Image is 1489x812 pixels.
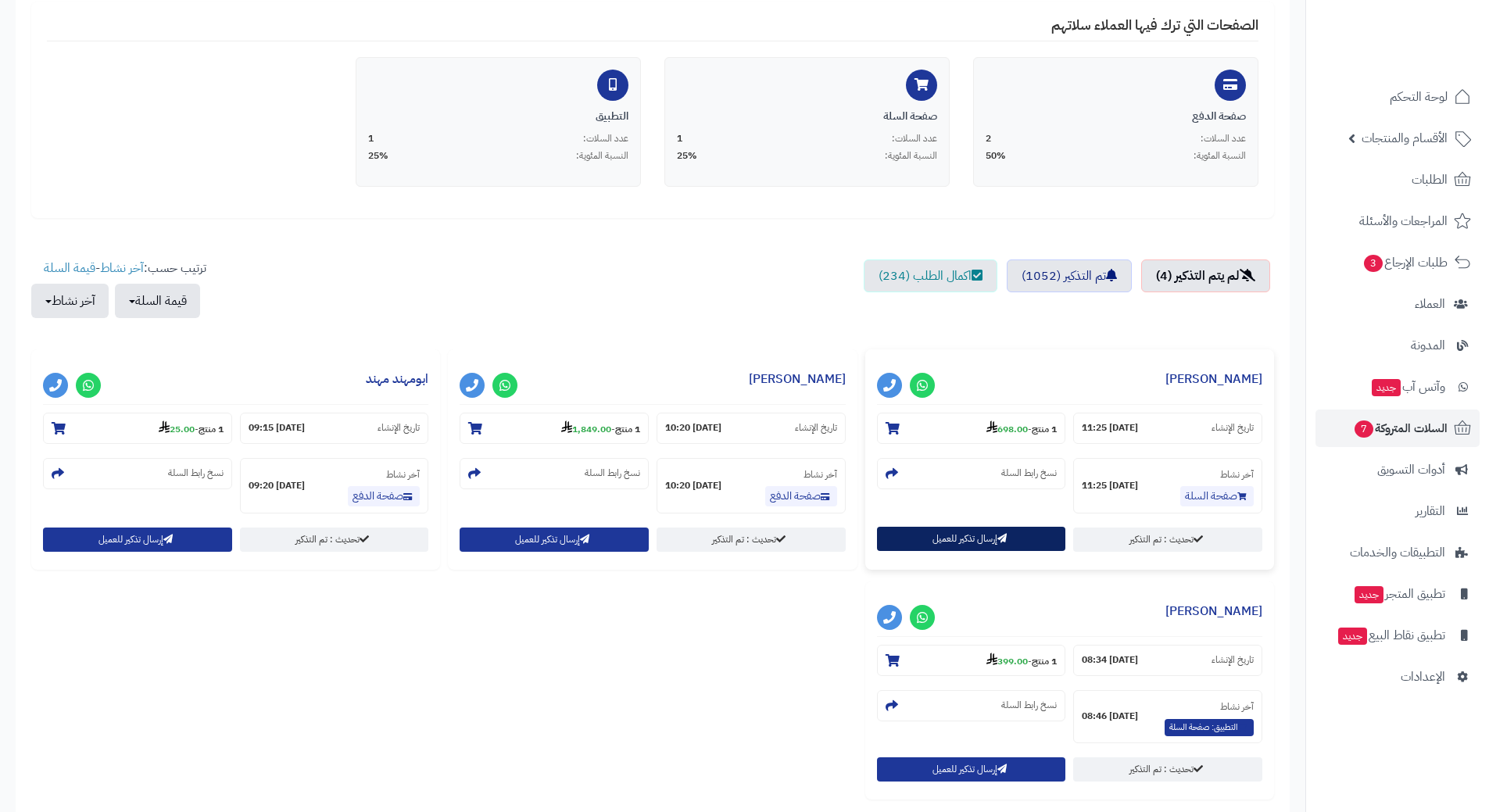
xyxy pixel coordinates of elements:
section: نسخ رابط السلة [877,690,1066,721]
a: تحديث : تم التذكير [657,528,846,552]
strong: [DATE] 08:34 [1082,653,1138,667]
a: المراجعات والأسئلة [1315,202,1480,240]
strong: 698.00 [986,422,1028,436]
div: صفحة السلة [677,109,937,124]
span: التقارير [1416,500,1445,522]
a: العملاء [1315,285,1480,323]
span: العملاء [1415,293,1445,315]
span: 2 [986,132,991,145]
a: [PERSON_NAME] [749,370,846,388]
button: إرسال تذكير للعميل [460,528,649,552]
small: آخر نشاط [804,467,837,481]
small: آخر نشاط [1220,467,1254,481]
small: تاريخ الإنشاء [1212,653,1254,667]
span: النسبة المئوية: [1194,149,1246,163]
a: الطلبات [1315,161,1480,199]
a: السلات المتروكة7 [1315,410,1480,447]
span: المراجعات والأسئلة [1359,210,1448,232]
span: 1 [677,132,682,145]
span: تطبيق المتجر [1353,583,1445,605]
span: الإعدادات [1401,666,1445,688]
strong: [DATE] 08:46 [1082,710,1138,723]
a: التطبيقات والخدمات [1315,534,1480,571]
span: عدد السلات: [583,132,628,145]
section: 1 منتج-1,849.00 [460,413,649,444]
section: نسخ رابط السلة [460,458,649,489]
span: النسبة المئوية: [885,149,937,163]
a: لوحة التحكم [1315,78,1480,116]
strong: 1,849.00 [561,422,611,436]
span: التطبيقات والخدمات [1350,542,1445,563]
span: لوحة التحكم [1390,86,1448,108]
strong: 1 منتج [1032,422,1057,436]
small: - [986,420,1057,436]
strong: [DATE] 10:20 [665,421,721,435]
a: قيمة السلة [44,259,95,277]
span: النسبة المئوية: [576,149,628,163]
span: 50% [986,149,1006,163]
small: نسخ رابط السلة [1001,467,1057,480]
a: تحديث : تم التذكير [1073,757,1262,782]
small: تاريخ الإنشاء [378,421,420,435]
a: تطبيق نقاط البيعجديد [1315,617,1480,654]
section: نسخ رابط السلة [43,458,232,489]
span: 3 [1363,254,1383,273]
section: 1 منتج-399.00 [877,645,1066,676]
strong: 25.00 [159,422,195,436]
a: صفحة الدفع [765,486,837,506]
a: ابومهند مهند [366,370,428,388]
a: تحديث : تم التذكير [240,528,429,552]
strong: [DATE] 09:20 [249,479,305,492]
strong: [DATE] 09:15 [249,421,305,435]
span: الطلبات [1412,169,1448,191]
small: آخر نشاط [386,467,420,481]
strong: 1 منتج [615,422,640,436]
span: 25% [677,149,697,163]
small: نسخ رابط السلة [585,467,640,480]
a: صفحة الدفع [348,486,420,506]
a: تطبيق المتجرجديد [1315,575,1480,613]
button: قيمة السلة [115,284,200,318]
strong: 1 منتج [1032,654,1057,668]
section: 1 منتج-25.00 [43,413,232,444]
ul: ترتيب حسب: - [31,259,206,318]
small: - [561,420,640,436]
h4: الصفحات التي ترك فيها العملاء سلاتهم [47,17,1258,41]
a: [PERSON_NAME] [1165,370,1262,388]
button: آخر نشاط [31,284,109,318]
span: عدد السلات: [892,132,937,145]
span: عدد السلات: [1201,132,1246,145]
a: الإعدادات [1315,658,1480,696]
a: تحديث : تم التذكير [1073,528,1262,552]
strong: 399.00 [986,654,1028,668]
section: نسخ رابط السلة [877,458,1066,489]
span: 25% [368,149,388,163]
span: السلات المتروكة [1353,417,1448,439]
small: - [986,653,1057,668]
span: طلبات الإرجاع [1362,252,1448,274]
span: 7 [1354,420,1374,438]
button: إرسال تذكير للعميل [43,528,232,552]
a: أدوات التسويق [1315,451,1480,488]
span: أدوات التسويق [1377,459,1445,481]
section: 1 منتج-698.00 [877,413,1066,444]
a: صفحة السلة [1180,486,1254,506]
button: إرسال تذكير للعميل [877,757,1066,782]
div: التطبيق [368,109,628,124]
a: اكمال الطلب (234) [864,259,997,292]
span: وآتس آب [1370,376,1445,398]
strong: [DATE] 11:25 [1082,421,1138,435]
span: التطبيق: صفحة السلة [1165,719,1254,736]
span: 1 [368,132,374,145]
a: آخر نشاط [100,259,144,277]
a: [PERSON_NAME] [1165,602,1262,621]
span: جديد [1338,628,1367,645]
small: تاريخ الإنشاء [795,421,837,435]
a: التقارير [1315,492,1480,530]
span: تطبيق نقاط البيع [1337,624,1445,646]
span: الأقسام والمنتجات [1362,127,1448,149]
a: لم يتم التذكير (4) [1141,259,1270,292]
small: نسخ رابط السلة [168,467,224,480]
strong: [DATE] 10:20 [665,479,721,492]
button: إرسال تذكير للعميل [877,527,1066,551]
